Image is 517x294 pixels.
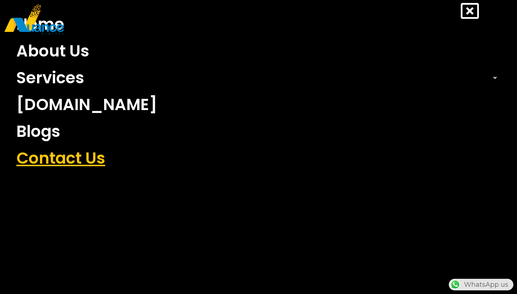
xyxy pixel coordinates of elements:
[11,38,506,64] a: About Us
[4,4,65,35] img: nuance-qatar_logo
[449,279,513,290] div: WhatsApp us
[450,279,461,290] img: WhatsApp
[4,4,255,35] a: nuance-qatar_logo
[11,145,506,172] a: Contact Us
[11,91,506,118] a: [DOMAIN_NAME]
[11,118,506,145] a: Blogs
[449,281,513,289] a: WhatsAppWhatsApp us
[11,64,506,91] a: Services
[11,11,506,38] a: Home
